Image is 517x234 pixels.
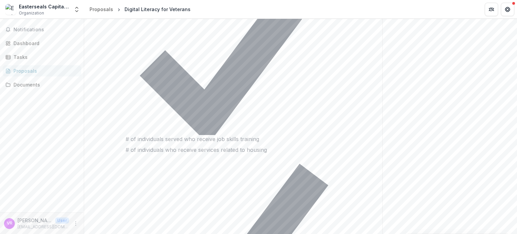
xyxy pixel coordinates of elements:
[13,54,76,61] div: Tasks
[72,220,80,228] button: More
[3,24,81,35] button: Notifications
[501,3,514,16] button: Get Help
[55,218,69,224] p: User
[3,38,81,49] a: Dashboard
[18,217,53,224] p: [PERSON_NAME]
[72,3,81,16] button: Open entity switcher
[3,52,81,63] a: Tasks
[19,10,44,16] span: Organization
[19,3,69,10] div: Easterseals Capital Region & [GEOGRAPHIC_DATA], Inc.
[13,81,76,88] div: Documents
[90,6,113,13] div: Proposals
[126,146,267,153] span: # of individuals who receive services related to housing
[87,4,193,14] nav: breadcrumb
[7,221,12,226] div: Valerie Rodino
[87,4,116,14] a: Proposals
[5,4,16,15] img: Easterseals Capital Region & Eastern CT, Inc.
[126,136,259,142] span: # of individuals served who receive job skills training
[3,65,81,76] a: Proposals
[13,67,76,74] div: Proposals
[3,79,81,90] a: Documents
[485,3,498,16] button: Partners
[125,6,191,13] div: Digital Literacy for Veterans
[18,224,69,230] p: [EMAIL_ADDRESS][DOMAIN_NAME]
[13,27,78,33] span: Notifications
[13,40,76,47] div: Dashboard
